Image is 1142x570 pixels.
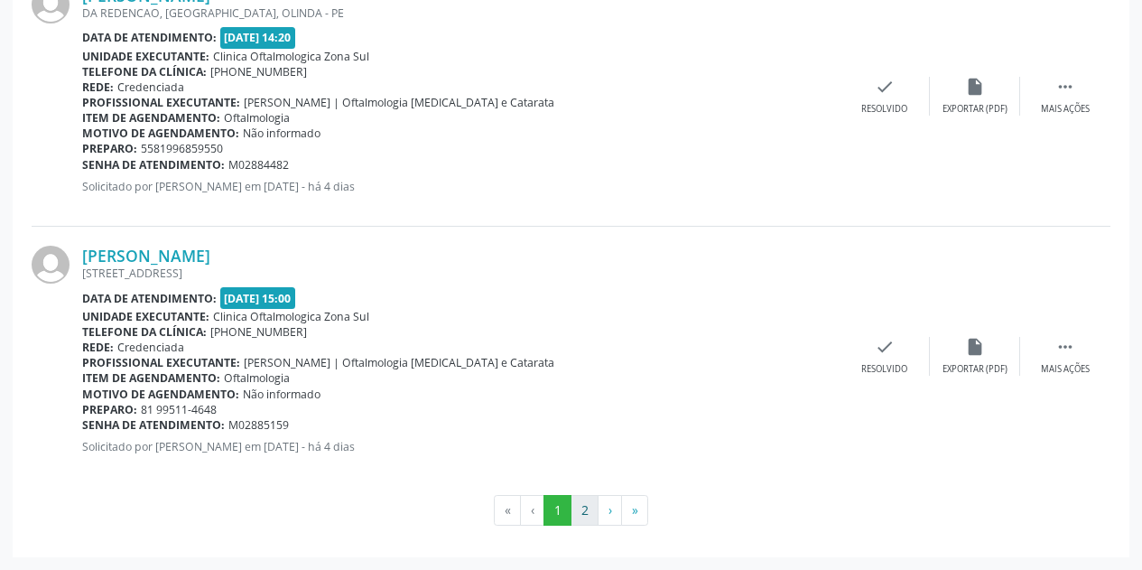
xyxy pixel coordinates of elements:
[965,337,985,357] i: insert_drive_file
[82,126,239,141] b: Motivo de agendamento:
[1055,77,1075,97] i: 
[82,246,210,266] a: [PERSON_NAME]
[141,402,217,417] span: 81 99511-4648
[82,179,840,194] p: Solicitado por [PERSON_NAME] em [DATE] - há 4 dias
[861,363,907,376] div: Resolvido
[244,355,554,370] span: [PERSON_NAME] | Oftalmologia [MEDICAL_DATA] e Catarata
[82,370,220,386] b: Item de agendamento:
[228,157,289,173] span: M02884482
[32,495,1110,526] ul: Pagination
[244,95,554,110] span: [PERSON_NAME] | Oftalmologia [MEDICAL_DATA] e Catarata
[213,49,369,64] span: Clinica Oftalmologica Zona Sul
[942,363,1007,376] div: Exportar (PDF)
[210,64,307,79] span: [PHONE_NUMBER]
[621,495,648,526] button: Go to last page
[117,340,184,355] span: Credenciada
[875,77,895,97] i: check
[82,324,207,340] b: Telefone da clínica:
[82,439,840,454] p: Solicitado por [PERSON_NAME] em [DATE] - há 4 dias
[82,266,840,281] div: [STREET_ADDRESS]
[82,157,225,173] b: Senha de atendimento:
[82,402,137,417] b: Preparo:
[861,103,907,116] div: Resolvido
[82,30,217,45] b: Data de atendimento:
[243,387,320,402] span: Não informado
[224,370,290,386] span: Oftalmologia
[82,309,209,324] b: Unidade executante:
[82,5,840,21] div: DA REDENCAO, [GEOGRAPHIC_DATA], OLINDA - PE
[82,110,220,126] b: Item de agendamento:
[942,103,1007,116] div: Exportar (PDF)
[82,355,240,370] b: Profissional executante:
[82,79,114,95] b: Rede:
[213,309,369,324] span: Clinica Oftalmologica Zona Sul
[210,324,307,340] span: [PHONE_NUMBER]
[1055,337,1075,357] i: 
[141,141,223,156] span: 5581996859550
[243,126,320,141] span: Não informado
[82,387,239,402] b: Motivo de agendamento:
[571,495,599,526] button: Go to page 2
[82,64,207,79] b: Telefone da clínica:
[82,291,217,306] b: Data de atendimento:
[1041,363,1090,376] div: Mais ações
[875,337,895,357] i: check
[224,110,290,126] span: Oftalmologia
[228,417,289,433] span: M02885159
[82,141,137,156] b: Preparo:
[82,417,225,433] b: Senha de atendimento:
[598,495,622,526] button: Go to next page
[32,246,70,284] img: img
[965,77,985,97] i: insert_drive_file
[220,287,296,308] span: [DATE] 15:00
[543,495,571,526] button: Go to page 1
[82,95,240,110] b: Profissional executante:
[82,49,209,64] b: Unidade executante:
[220,27,296,48] span: [DATE] 14:20
[117,79,184,95] span: Credenciada
[82,340,114,355] b: Rede:
[1041,103,1090,116] div: Mais ações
